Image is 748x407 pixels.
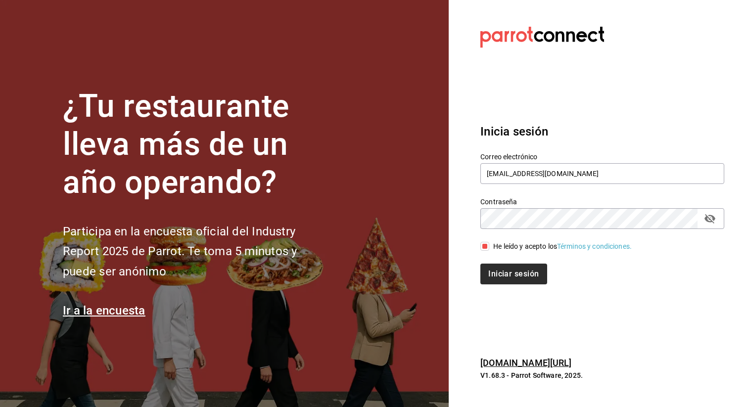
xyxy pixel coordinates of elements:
[480,358,571,368] a: [DOMAIN_NAME][URL]
[480,370,724,380] p: V1.68.3 - Parrot Software, 2025.
[63,304,145,317] a: Ir a la encuesta
[480,198,724,205] label: Contraseña
[480,123,724,140] h3: Inicia sesión
[493,241,632,252] div: He leído y acepto los
[701,210,718,227] button: passwordField
[480,264,547,284] button: Iniciar sesión
[480,163,724,184] input: Ingresa tu correo electrónico
[480,153,724,160] label: Correo electrónico
[63,88,330,201] h1: ¿Tu restaurante lleva más de un año operando?
[63,222,330,282] h2: Participa en la encuesta oficial del Industry Report 2025 de Parrot. Te toma 5 minutos y puede se...
[557,242,632,250] a: Términos y condiciones.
